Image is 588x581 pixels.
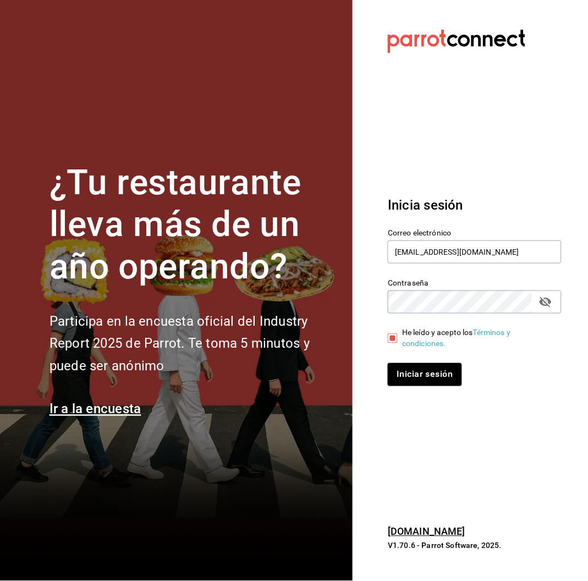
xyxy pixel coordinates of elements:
[50,310,340,377] h2: Participa en la encuesta oficial del Industry Report 2025 de Parrot. Te toma 5 minutos y puede se...
[388,526,465,538] a: [DOMAIN_NAME]
[50,162,340,288] h1: ¿Tu restaurante lleva más de un año operando?
[402,328,510,348] a: Términos y condiciones.
[402,327,553,350] div: He leído y acepto los
[536,293,555,311] button: passwordField
[50,402,141,417] a: Ir a la encuesta
[388,240,562,264] input: Ingresa tu correo electrónico
[388,540,562,551] p: V1.70.6 - Parrot Software, 2025.
[388,229,562,237] label: Correo electrónico
[388,279,562,287] label: Contraseña
[388,195,562,215] h3: Inicia sesión
[388,363,461,386] button: Iniciar sesión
